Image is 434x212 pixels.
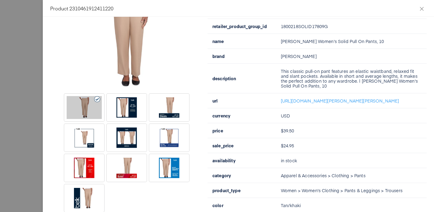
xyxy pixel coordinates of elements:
[212,142,234,149] b: sale_price
[212,202,223,208] b: color
[212,53,225,59] b: brand
[276,19,427,34] td: 1800218SOLID17809G
[276,34,427,49] td: [PERSON_NAME] Women's Solid Pull On Pants, 10
[276,168,427,183] td: Apparel & Accessories > Clothing > Pants
[212,38,224,44] b: name
[212,113,230,119] b: currency
[281,98,399,104] a: [URL][DOMAIN_NAME][PERSON_NAME][PERSON_NAME]
[276,108,427,123] td: USD
[212,98,218,104] b: url
[276,183,427,198] td: Women > Women's Clothing > Pants & Leggings > Trousers
[276,123,427,138] td: $39.50
[276,138,427,153] td: $24.95
[50,5,427,12] div: Product 2310461912411220
[419,6,424,11] span: close
[212,128,223,134] b: price
[212,23,267,29] b: retailer_product_group_id
[276,64,427,93] td: This classic pull-on pant features an elastic waistband, relaxed fit and slant pockets. Available...
[212,172,231,178] b: category
[212,75,236,81] b: description
[276,49,427,64] td: [PERSON_NAME]
[212,157,236,163] b: availability
[276,153,427,168] td: in stock
[212,187,241,193] b: product_type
